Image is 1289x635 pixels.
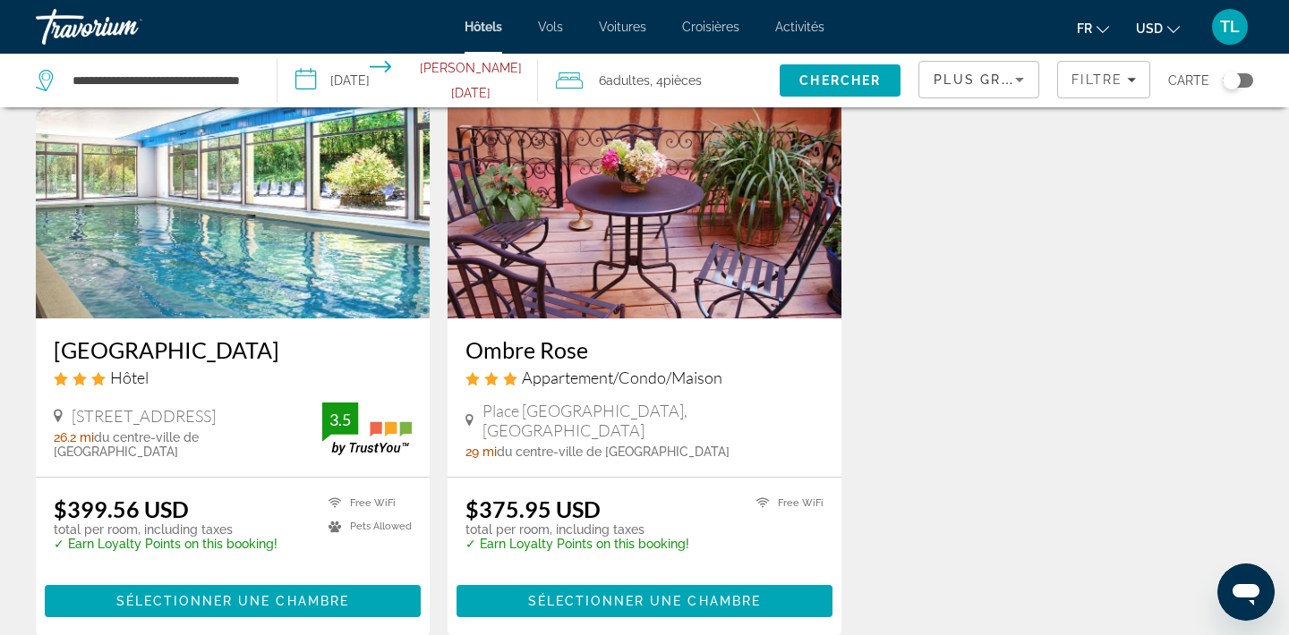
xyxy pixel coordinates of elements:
button: Select check in and out date [277,54,537,107]
button: Toggle map [1209,72,1253,89]
p: ✓ Earn Loyalty Points on this booking! [54,537,277,551]
p: total per room, including taxes [54,522,277,537]
a: [GEOGRAPHIC_DATA] [54,336,412,363]
span: 6 [599,68,650,93]
a: Croisières [682,20,739,34]
span: Plus grandes économies [934,72,1148,87]
button: Search [780,64,901,97]
li: Free WiFi [747,495,824,511]
span: Sélectionner une chambre [528,594,761,608]
span: pièces [663,73,702,88]
a: Hôtels [465,20,502,34]
span: du centre-ville de [GEOGRAPHIC_DATA] [497,444,730,459]
button: Filters [1057,61,1150,98]
span: Chercher [799,73,881,88]
mat-select: Sort by [934,69,1024,90]
li: Free WiFi [320,495,412,511]
span: USD [1136,21,1163,36]
img: Hôtel du Laca [36,32,430,318]
img: TrustYou guest rating badge [322,402,412,455]
iframe: Bouton de lancement de la fenêtre de messagerie [1217,563,1275,621]
div: 3 star Apartment [465,368,824,387]
div: 3 star Hotel [54,368,412,387]
a: Ombre Rose [465,336,824,363]
span: du centre-ville de [GEOGRAPHIC_DATA] [54,430,199,459]
span: Carte [1168,68,1209,93]
a: Activités [775,20,824,34]
input: Search hotel destination [71,67,250,94]
button: Change language [1077,15,1109,41]
span: TL [1220,18,1240,36]
img: Ombre Rose [448,32,841,318]
span: 29 mi [465,444,497,459]
a: Vols [538,20,563,34]
span: Place [GEOGRAPHIC_DATA], [GEOGRAPHIC_DATA] [482,401,824,440]
span: Filtre [1071,72,1123,87]
button: User Menu [1207,8,1253,46]
button: Change currency [1136,15,1180,41]
div: 3.5 [322,409,358,430]
button: Sélectionner une chambre [457,585,832,617]
button: Travelers: 6 adults, 0 children [538,54,780,107]
span: [STREET_ADDRESS] [72,406,216,426]
span: Sélectionner une chambre [116,594,349,608]
a: Voitures [599,20,646,34]
p: ✓ Earn Loyalty Points on this booking! [465,537,689,551]
span: Hôtel [110,368,149,387]
ins: $375.95 USD [465,495,601,522]
span: , 4 [650,68,702,93]
button: Sélectionner une chambre [45,585,421,617]
span: Adultes [606,73,650,88]
a: Sélectionner une chambre [457,588,832,608]
li: Pets Allowed [320,520,412,535]
a: Travorium [36,4,215,50]
span: Appartement/Condo/Maison [522,368,722,387]
span: 26.2 mi [54,430,94,444]
p: total per room, including taxes [465,522,689,537]
ins: $399.56 USD [54,495,189,522]
span: fr [1077,21,1092,36]
a: Sélectionner une chambre [45,588,421,608]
